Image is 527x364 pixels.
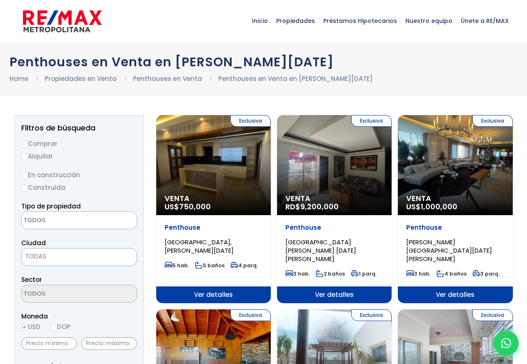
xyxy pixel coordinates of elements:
[319,8,401,33] span: Préstamos Hipotecarios
[300,201,339,212] span: 9,200,000
[21,153,28,160] input: Alquilar
[25,252,46,261] span: TODAS
[272,8,319,33] span: Propiedades
[10,74,28,83] a: Home
[285,238,356,263] span: [GEOGRAPHIC_DATA][PERSON_NAME] [DATE][PERSON_NAME]
[472,270,500,277] span: 3 parq.
[472,309,513,321] span: Exclusiva
[21,151,137,161] label: Alquilar
[351,270,377,277] span: 1 parq.
[156,115,271,303] a: Exclusiva Venta US$750,000 Penthouse [GEOGRAPHIC_DATA], [PERSON_NAME][DATE] 5 hab. 5 baños 4 parq...
[230,309,271,321] span: Exclusiva
[195,262,225,269] span: 5 baños
[230,115,271,127] span: Exclusiva
[248,8,272,33] span: Inicio
[21,238,46,247] span: Ciudad
[472,115,513,127] span: Exclusiva
[22,251,137,262] span: TODAS
[421,201,457,212] span: 1,000,000
[351,309,392,321] span: Exclusiva
[21,321,40,332] label: USD
[21,337,77,350] input: Precio mínimo
[165,238,234,255] span: [GEOGRAPHIC_DATA], [PERSON_NAME][DATE]
[133,74,202,83] a: Penthouses en Venta
[165,194,262,203] span: Venta
[22,212,102,230] textarea: Search
[23,9,102,34] img: remax-metropolitana-logo
[21,124,137,132] h2: Filtros de búsqueda
[316,270,345,277] span: 2 baños
[406,270,431,277] span: 3 hab.
[179,201,211,212] span: 750,000
[21,248,137,266] span: TODAS
[21,170,137,180] label: En construcción
[21,185,28,191] input: Construida
[21,141,28,148] input: Comprar
[21,182,137,193] label: Construida
[406,194,504,203] span: Venta
[165,201,211,212] span: US$
[401,8,457,33] span: Nuestro equipo
[50,324,57,331] input: DOP
[406,223,504,232] p: Penthouse
[398,286,512,303] span: Ver detalles
[10,55,518,69] h1: Penthouses en Venta en [PERSON_NAME][DATE]
[285,201,339,212] span: RD$
[230,262,258,269] span: 4 parq.
[165,262,189,269] span: 5 hab.
[21,138,137,149] label: Comprar
[50,321,70,332] label: DOP
[406,238,492,263] span: [PERSON_NAME][GEOGRAPHIC_DATA][DATE][PERSON_NAME]
[351,115,392,127] span: Exclusiva
[277,286,392,303] span: Ver detalles
[437,270,467,277] span: 4 baños
[406,201,457,212] span: US$
[21,172,28,179] input: En construcción
[218,73,373,84] li: Penthouses en Venta en [PERSON_NAME][DATE]
[45,74,117,83] a: Propiedades en Venta
[457,8,513,33] span: Únete a RE/MAX
[285,223,383,232] p: Penthouse
[165,223,262,232] p: Penthouse
[21,324,28,331] input: USD
[277,115,392,303] a: Exclusiva Venta RD$9,200,000 Penthouse [GEOGRAPHIC_DATA][PERSON_NAME] [DATE][PERSON_NAME] 3 hab. ...
[398,115,512,303] a: Exclusiva Venta US$1,000,000 Penthouse [PERSON_NAME][GEOGRAPHIC_DATA][DATE][PERSON_NAME] 3 hab. 4...
[156,286,271,303] span: Ver detalles
[285,194,383,203] span: Venta
[21,275,42,284] span: Sector
[285,270,310,277] span: 3 hab.
[21,202,81,211] span: Tipo de propiedad
[21,311,137,321] span: Moneda
[81,337,137,350] input: Precio máximo
[22,285,102,303] textarea: Search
